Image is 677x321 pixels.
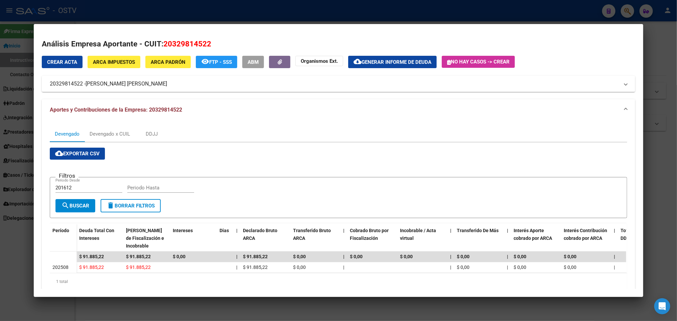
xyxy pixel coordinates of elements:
span: | [614,265,615,270]
span: Interés Contribución cobrado por ARCA [564,228,607,241]
span: | [450,254,451,259]
span: | [450,228,451,233]
span: | [236,228,238,233]
span: $ 0,00 [293,265,306,270]
span: | [507,265,508,270]
span: [PERSON_NAME] [PERSON_NAME] [86,80,167,88]
datatable-header-cell: Transferido De Más [454,223,504,253]
span: $ 0,00 [514,254,526,259]
datatable-header-cell: Interés Aporte cobrado por ARCA [511,223,561,253]
span: Crear Acta [47,59,77,65]
span: $ 0,00 [173,254,185,259]
div: DDJJ [146,130,158,138]
mat-icon: search [61,201,70,209]
datatable-header-cell: | [504,223,511,253]
h2: Análisis Empresa Aportante - CUIT: [42,38,635,50]
span: Aportes y Contribuciones de la Empresa: 20329814522 [50,107,182,113]
span: Cobrado Bruto por Fiscalización [350,228,389,241]
mat-expansion-panel-header: Aportes y Contribuciones de la Empresa: 20329814522 [42,99,635,121]
datatable-header-cell: Dias [217,223,234,253]
span: ARCA Padrón [151,59,185,65]
span: $ 0,00 [564,254,576,259]
span: Dias [220,228,229,233]
datatable-header-cell: Período [50,223,77,252]
span: | [343,254,345,259]
span: ABM [248,59,259,65]
span: | [614,228,615,233]
span: Interés Aporte cobrado por ARCA [514,228,552,241]
span: ARCA Impuestos [93,59,135,65]
datatable-header-cell: | [611,223,618,253]
span: Período [52,228,69,233]
span: | [236,265,237,270]
mat-expansion-panel-header: 20329814522 -[PERSON_NAME] [PERSON_NAME] [42,76,635,92]
span: No hay casos -> Crear [447,59,510,65]
span: [PERSON_NAME] de Fiscalización e Incobrable [126,228,164,249]
datatable-header-cell: Incobrable / Acta virtual [397,223,447,253]
span: Borrar Filtros [107,203,155,209]
button: Exportar CSV [50,148,105,160]
datatable-header-cell: | [341,223,347,253]
span: | [507,254,508,259]
datatable-header-cell: Deuda Bruta Neto de Fiscalización e Incobrable [123,223,170,253]
mat-panel-title: 20329814522 - [50,80,619,88]
span: Transferido Bruto ARCA [293,228,331,241]
span: Total cobrado Sin DDJJ [621,228,658,241]
span: $ 0,00 [514,265,526,270]
datatable-header-cell: Deuda Total Con Intereses [77,223,123,253]
button: No hay casos -> Crear [442,56,515,68]
h3: Filtros [55,172,79,179]
mat-icon: cloud_download [55,149,63,157]
span: $ 0,00 [457,265,469,270]
div: Devengado [55,130,80,138]
button: Crear Acta [42,56,83,68]
button: ARCA Padrón [145,56,191,68]
span: $ 91.885,22 [126,265,151,270]
mat-icon: remove_red_eye [201,57,209,65]
datatable-header-cell: Cobrado Bruto por Fiscalización [347,223,397,253]
span: $ 0,00 [457,254,469,259]
strong: Organismos Ext. [301,58,338,64]
span: FTP - SSS [209,59,232,65]
datatable-header-cell: Total cobrado Sin DDJJ [618,223,668,253]
div: Open Intercom Messenger [654,298,670,314]
span: | [614,254,615,259]
datatable-header-cell: | [447,223,454,253]
span: Transferido De Más [457,228,499,233]
div: Devengado x CUIL [90,130,130,138]
span: 202508 [52,265,69,270]
datatable-header-cell: Transferido Bruto ARCA [290,223,341,253]
div: 1 total [50,273,627,290]
button: FTP - SSS [196,56,237,68]
datatable-header-cell: | [234,223,240,253]
span: | [343,265,344,270]
span: Exportar CSV [55,151,100,157]
span: 20329814522 [163,39,211,48]
button: Borrar Filtros [101,199,161,212]
span: | [507,228,508,233]
span: $ 0,00 [293,254,306,259]
span: $ 91.885,22 [79,265,104,270]
datatable-header-cell: Interés Contribución cobrado por ARCA [561,223,611,253]
span: $ 0,00 [564,265,576,270]
span: Declarado Bruto ARCA [243,228,277,241]
span: $ 0,00 [350,254,363,259]
datatable-header-cell: Intereses [170,223,217,253]
span: Intereses [173,228,193,233]
datatable-header-cell: Declarado Bruto ARCA [240,223,290,253]
span: Incobrable / Acta virtual [400,228,436,241]
span: $ 91.885,22 [243,265,268,270]
button: ABM [242,56,264,68]
span: Buscar [61,203,89,209]
span: $ 91.885,22 [79,254,104,259]
span: | [236,254,238,259]
div: Aportes y Contribuciones de la Empresa: 20329814522 [42,121,635,300]
mat-icon: cloud_download [354,57,362,65]
span: $ 0,00 [400,254,413,259]
mat-icon: delete [107,201,115,209]
button: ARCA Impuestos [88,56,140,68]
span: Generar informe de deuda [362,59,431,65]
span: Deuda Total Con Intereses [79,228,114,241]
span: | [450,265,451,270]
span: $ 91.885,22 [126,254,151,259]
